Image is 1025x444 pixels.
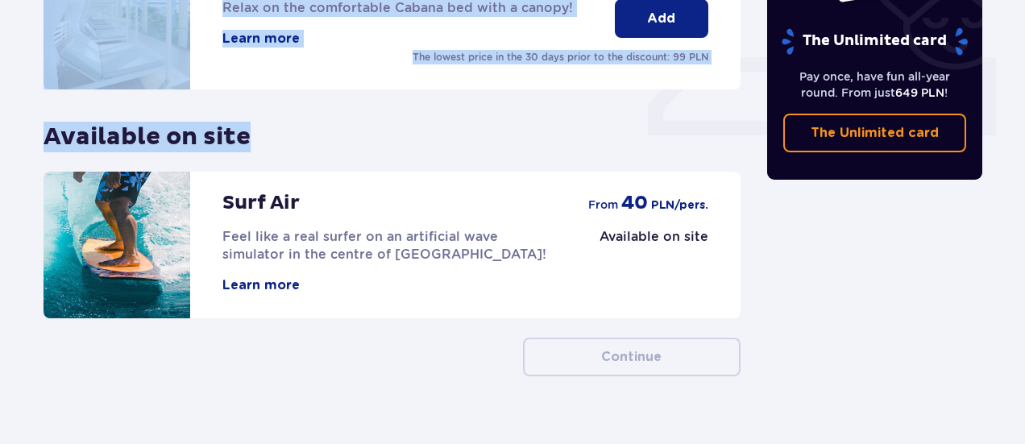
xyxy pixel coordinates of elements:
[811,124,939,142] p: The Unlimited card
[523,338,741,376] button: Continue
[413,50,708,64] p: The lowest price in the 30 days prior to the discount: 99 PLN
[588,197,618,213] p: from
[647,10,675,27] p: Add
[651,197,708,214] p: PLN /pers.
[783,68,967,101] p: Pay once, have fun all-year round. From just !
[44,109,251,152] p: Available on site
[783,114,967,152] a: The Unlimited card
[222,191,300,215] p: Surf Air
[44,172,190,318] img: attraction
[222,276,300,294] button: Learn more
[222,229,546,262] span: Feel like a real surfer on an artificial wave simulator in the centre of [GEOGRAPHIC_DATA]!
[621,191,648,215] p: 40
[222,30,300,48] button: Learn more
[600,228,708,246] p: Available on site
[895,86,944,99] span: 649 PLN
[780,27,969,56] p: The Unlimited card
[601,348,662,366] p: Continue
